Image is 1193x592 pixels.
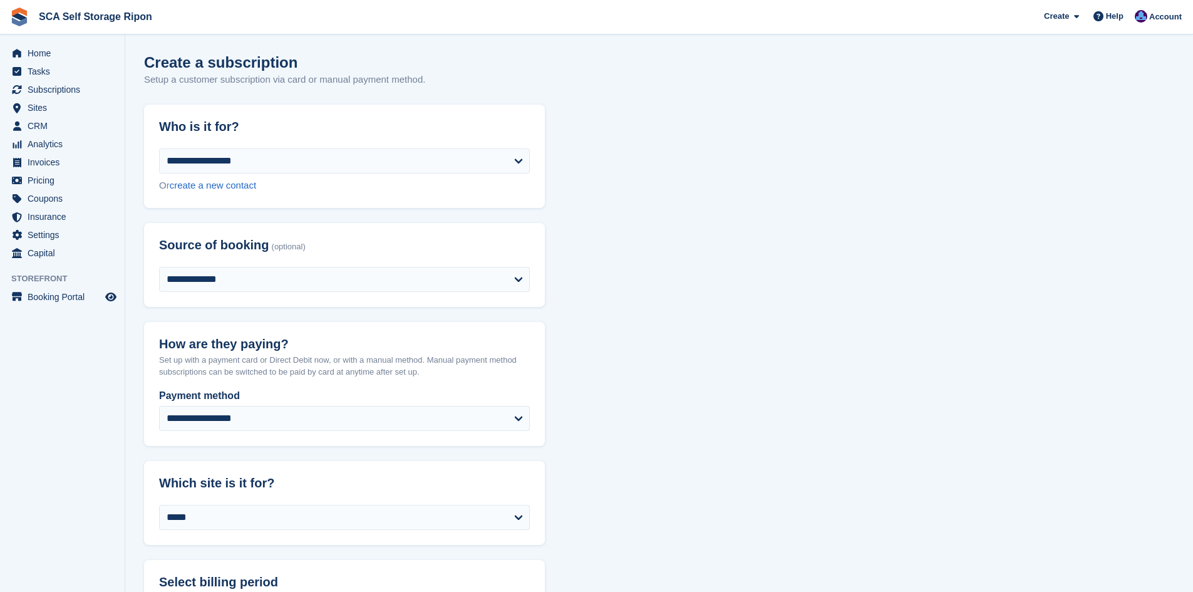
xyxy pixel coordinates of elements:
[159,476,530,491] h2: Which site is it for?
[159,120,530,134] h2: Who is it for?
[10,8,29,26] img: stora-icon-8386f47178a22dfd0bd8f6a31ec36ba5ce8667c1dd55bd0f319d3a0aa187defe.svg
[272,242,306,252] span: (optional)
[170,180,256,190] a: create a new contact
[28,288,103,306] span: Booking Portal
[34,6,157,27] a: SCA Self Storage Ripon
[6,63,118,80] a: menu
[6,117,118,135] a: menu
[28,63,103,80] span: Tasks
[28,117,103,135] span: CRM
[1149,11,1182,23] span: Account
[28,190,103,207] span: Coupons
[6,190,118,207] a: menu
[28,244,103,262] span: Capital
[6,153,118,171] a: menu
[6,226,118,244] a: menu
[6,208,118,226] a: menu
[6,135,118,153] a: menu
[159,337,530,351] h2: How are they paying?
[159,388,530,403] label: Payment method
[28,226,103,244] span: Settings
[103,289,118,304] a: Preview store
[144,54,297,71] h1: Create a subscription
[6,172,118,189] a: menu
[28,153,103,171] span: Invoices
[6,81,118,98] a: menu
[1135,10,1147,23] img: Sarah Race
[6,288,118,306] a: menu
[6,99,118,117] a: menu
[28,172,103,189] span: Pricing
[28,208,103,226] span: Insurance
[28,135,103,153] span: Analytics
[159,179,530,193] div: Or
[6,244,118,262] a: menu
[159,354,530,378] p: Set up with a payment card or Direct Debit now, or with a manual method. Manual payment method su...
[11,273,125,285] span: Storefront
[159,575,530,589] h2: Select billing period
[1106,10,1123,23] span: Help
[28,99,103,117] span: Sites
[28,44,103,62] span: Home
[28,81,103,98] span: Subscriptions
[159,238,269,252] span: Source of booking
[6,44,118,62] a: menu
[144,73,425,87] p: Setup a customer subscription via card or manual payment method.
[1044,10,1069,23] span: Create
